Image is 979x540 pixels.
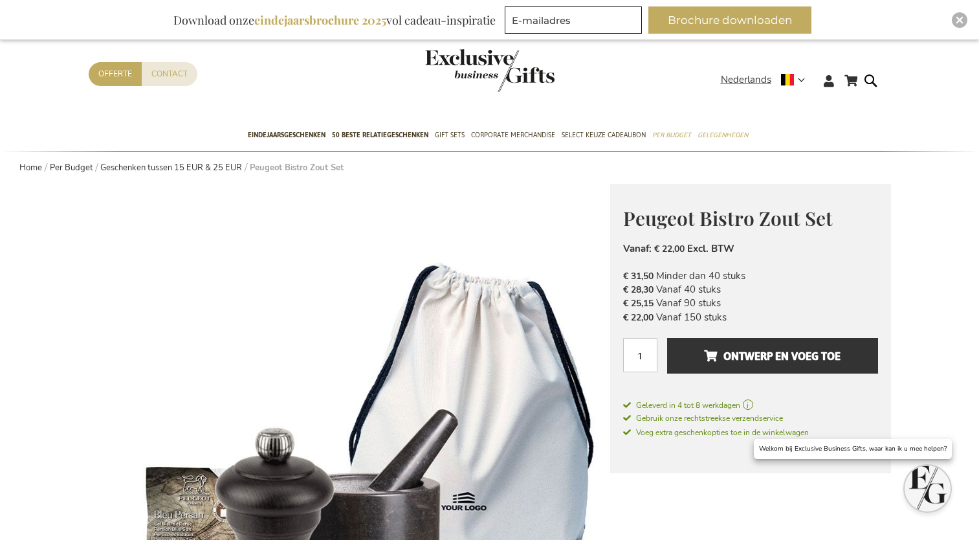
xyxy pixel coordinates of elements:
[50,162,93,174] a: Per Budget
[623,283,878,297] li: Vanaf 40 stuks
[142,62,197,86] a: Contact
[654,243,685,255] span: € 22,00
[704,346,841,366] span: Ontwerp en voeg toe
[505,6,642,34] input: E-mailadres
[721,73,771,87] span: Nederlands
[425,49,490,92] a: store logo
[698,128,748,142] span: Gelegenheden
[667,338,877,374] button: Ontwerp en voeg toe
[956,16,963,24] img: Close
[623,311,878,324] li: Vanaf 150 stuks
[623,411,878,425] a: Gebruik onze rechtstreekse verzendservice
[425,49,555,92] img: Exclusive Business gifts logo
[471,128,555,142] span: Corporate Merchandise
[623,284,654,296] span: € 28,30
[623,427,809,438] span: Voeg extra geschenkopties toe in de winkelwagen
[168,6,501,34] div: Download onze vol cadeau-inspiratie
[89,62,142,86] a: Offerte
[648,6,811,34] button: Brochure downloaden
[332,128,428,142] span: 50 beste relatiegeschenken
[687,242,734,255] span: Excl. BTW
[952,12,967,28] div: Close
[250,162,344,174] strong: Peugeot Bistro Zout Set
[562,128,646,142] span: Select Keuze Cadeaubon
[623,338,657,372] input: Aantal
[623,205,833,231] span: Peugeot Bistro Zout Set
[652,128,691,142] span: Per Budget
[623,311,654,324] span: € 22,00
[623,413,783,423] span: Gebruik onze rechtstreekse verzendservice
[435,128,465,142] span: Gift Sets
[623,297,878,310] li: Vanaf 90 stuks
[623,242,652,255] span: Vanaf:
[721,73,813,87] div: Nederlands
[623,270,654,282] span: € 31,50
[100,162,242,174] a: Geschenken tussen 15 EUR & 25 EUR
[19,162,42,174] a: Home
[623,399,878,411] a: Geleverd in 4 tot 8 werkdagen
[623,269,878,283] li: Minder dan 40 stuks
[505,6,646,38] form: marketing offers and promotions
[623,425,878,439] a: Voeg extra geschenkopties toe in de winkelwagen
[623,297,654,309] span: € 25,15
[248,128,325,142] span: Eindejaarsgeschenken
[254,12,386,28] b: eindejaarsbrochure 2025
